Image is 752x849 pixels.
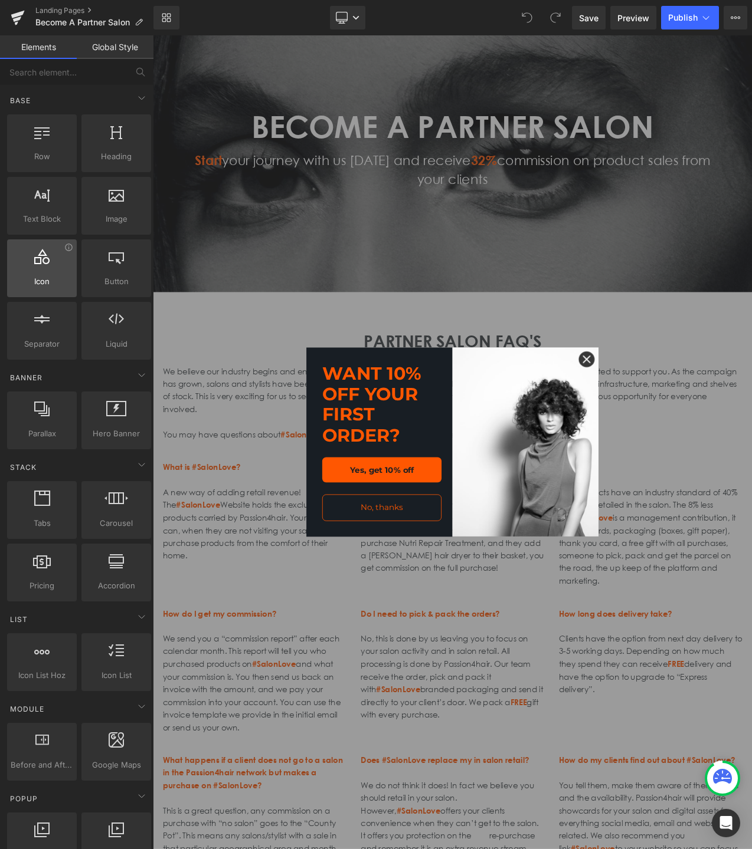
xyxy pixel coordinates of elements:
span: Separator [11,338,73,350]
button: Yes, get 10% off [202,503,344,533]
span: Heading [85,150,148,163]
span: Accordion [85,580,148,592]
button: More [724,6,747,29]
span: Become A Partner Salon [35,18,130,27]
span: Module [9,703,45,715]
span: Stack [9,462,38,473]
button: No, thanks [202,547,344,578]
a: Preview [610,6,656,29]
div: Open Intercom Messenger [712,809,740,837]
span: Google Maps [85,759,148,771]
span: Banner [9,372,44,383]
span: Text Block [11,213,73,225]
span: Tabs [11,517,73,529]
span: Liquid [85,338,148,350]
span: Pricing [11,580,73,592]
span: Row [11,150,73,163]
span: Hero Banner [85,427,148,440]
svg: close icon [512,381,522,391]
span: Before and After Images [11,759,73,771]
span: List [9,614,29,625]
span: Icon List Hoz [11,669,73,682]
span: Icon List [85,669,148,682]
a: New Library [153,6,179,29]
span: Publish [668,13,698,22]
span: Preview [617,12,649,24]
a: Global Style [77,35,153,59]
span: Save [579,12,599,24]
strong: WANT 10% OFF YOUR FIRST ORDER? [202,390,320,489]
span: Parallax [11,427,73,440]
button: Undo [515,6,539,29]
a: Landing Pages [35,6,153,15]
span: Icon [11,275,73,288]
button: Close [503,372,531,400]
span: Base [9,95,32,106]
span: Image [85,213,148,225]
span: Carousel [85,517,148,529]
button: Publish [661,6,719,29]
div: View Information [64,243,73,252]
span: Popup [9,793,39,804]
button: Redo [544,6,567,29]
span: Button [85,275,148,288]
